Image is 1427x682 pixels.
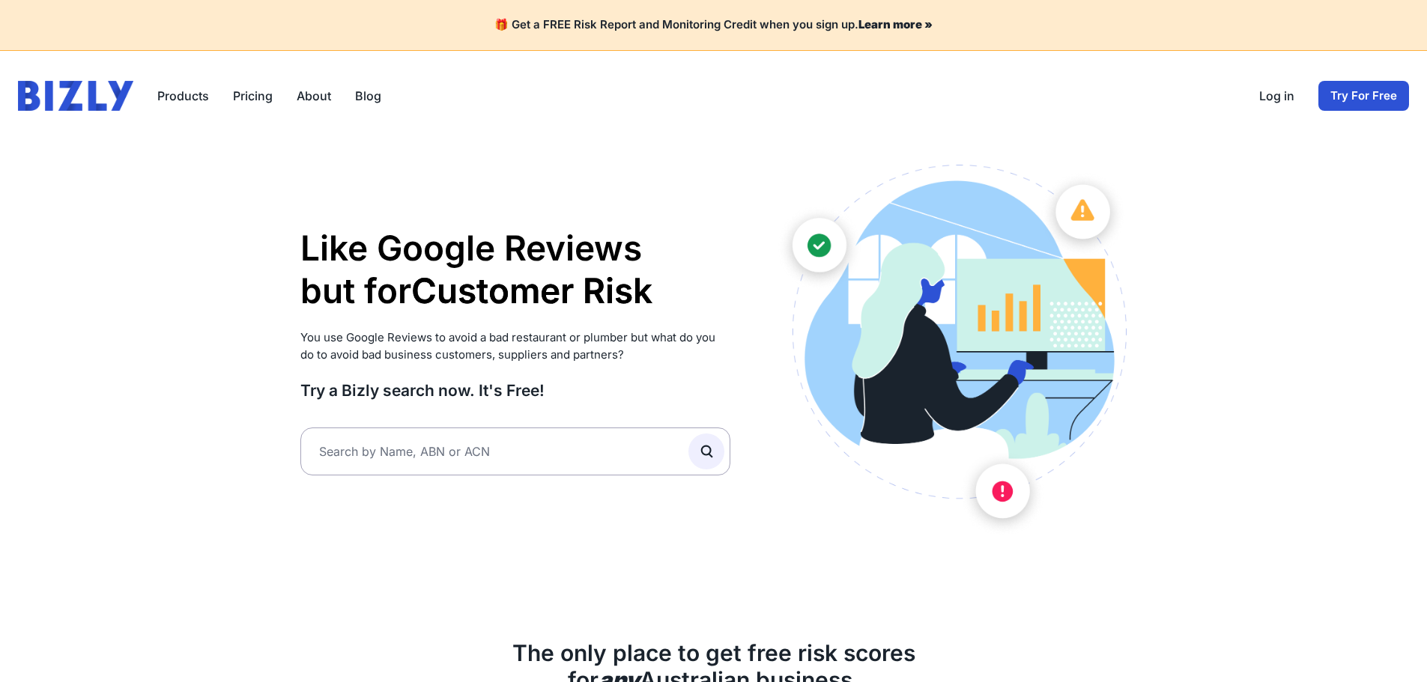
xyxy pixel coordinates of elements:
[300,427,731,475] input: Search by Name, ABN or ACN
[1318,81,1409,111] a: Try For Free
[300,329,731,363] p: You use Google Reviews to avoid a bad restaurant or plumber but what do you do to avoid bad busin...
[1259,87,1294,105] a: Log in
[300,380,731,401] h3: Try a Bizly search now. It's Free!
[355,87,381,105] a: Blog
[297,87,331,105] a: About
[233,87,273,105] a: Pricing
[157,87,209,105] button: Products
[300,227,731,313] h1: Like Google Reviews but for
[858,17,933,31] a: Learn more »
[411,270,652,313] li: Customer Risk
[18,18,1409,32] h4: 🎁 Get a FREE Risk Report and Monitoring Credit when you sign up.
